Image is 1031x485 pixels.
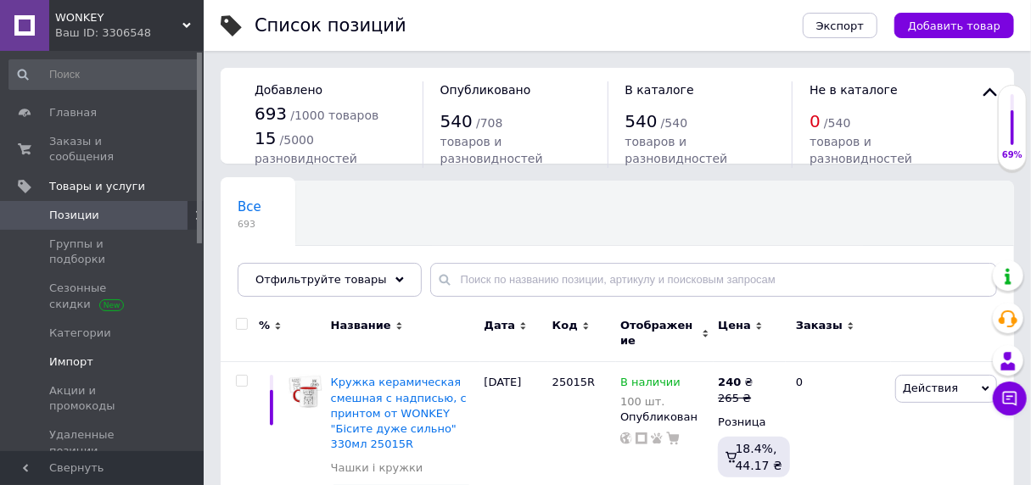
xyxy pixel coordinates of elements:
span: товаров и разновидностей [810,135,912,165]
span: Главная [49,105,97,120]
span: Заказы и сообщения [49,134,157,164]
span: 25015R [552,376,595,388]
span: В наличии [620,376,681,393]
span: Товары и услуги [49,179,145,194]
span: 0 [810,111,821,131]
b: 240 [718,376,741,388]
span: Действия [903,382,958,394]
span: / 5000 разновидностей [255,133,357,166]
span: Добавлено [255,83,322,97]
span: Кружки. [238,264,294,279]
img: Кружка керамическая смешная с надписью, с принтом от WONKEY "Бісите дуже сильно" 330мл 25015R [289,375,322,409]
span: 540 [625,111,658,131]
span: товаров и разновидностей [625,135,728,165]
span: Добавить товар [908,20,1000,32]
input: Поиск по названию позиции, артикулу и поисковым запросам [430,263,997,297]
span: 18.4%, 44.17 ₴ [736,442,782,472]
a: Кружка керамическая смешная с надписью, с принтом от WONKEY "Бісите дуже сильно" 330мл 25015R [331,376,467,450]
span: Отфильтруйте товары [255,273,387,286]
div: 265 ₴ [718,391,753,406]
a: Чашки і кружки [331,460,423,476]
div: Опубликован [620,410,709,425]
div: Ваш ID: 3306548 [55,25,204,41]
span: Сезонные скидки [49,281,157,311]
span: Позиции [49,208,99,223]
span: Код [552,318,578,333]
span: Заказы [796,318,843,333]
div: ₴ [718,375,753,390]
span: / 540 [824,116,850,130]
button: Экспорт [803,13,877,38]
span: % [259,318,270,333]
span: Группы и подборки [49,237,157,267]
span: / 540 [661,116,687,130]
div: 100 шт. [620,395,681,408]
span: товаров и разновидностей [440,135,543,165]
span: Опубликовано [440,83,531,97]
button: Добавить товар [894,13,1014,38]
span: Отображение [620,318,698,348]
div: 69% [999,149,1026,161]
span: Все [238,199,261,215]
span: WONKEY [55,10,182,25]
span: Импорт [49,354,93,370]
input: Поиск [8,59,200,90]
span: Экспорт [816,20,864,32]
span: Не в каталоге [810,83,898,97]
span: 15 [255,128,276,148]
span: Название [331,318,391,333]
span: 693 [255,103,287,124]
div: Розница [718,415,782,430]
span: / 1000 товаров [290,109,378,122]
button: Чат с покупателем [993,382,1027,415]
span: Удаленные позиции [49,427,157,458]
div: Список позиций [255,17,406,35]
span: / 708 [476,116,502,130]
span: 540 [440,111,473,131]
span: Дата [485,318,516,333]
span: В каталоге [625,83,694,97]
span: Цена [718,318,751,333]
span: Акции и промокоды [49,383,157,414]
span: 693 [238,218,261,231]
span: Категории [49,326,111,341]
